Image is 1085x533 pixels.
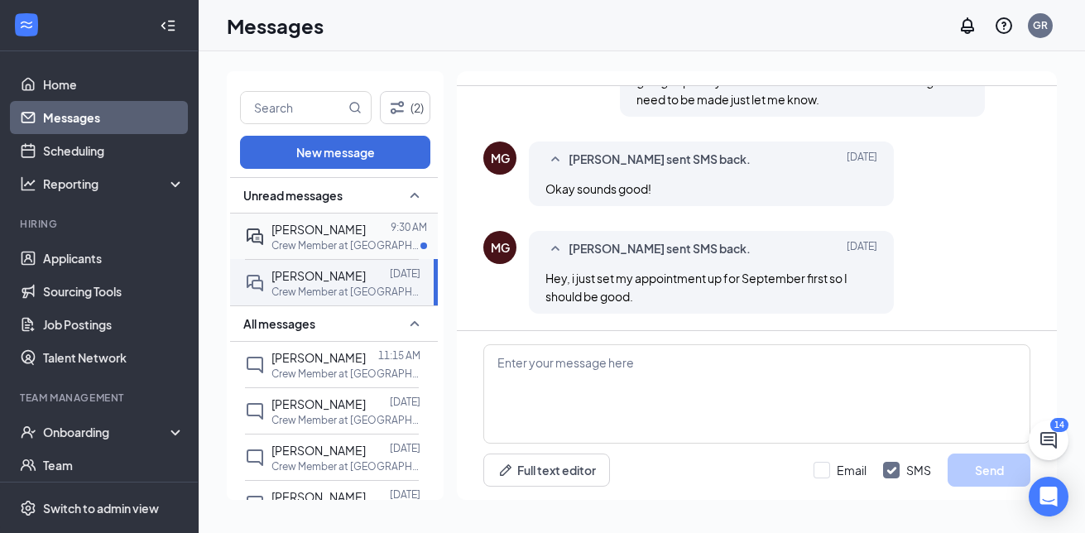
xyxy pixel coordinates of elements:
div: MG [491,239,510,256]
p: Crew Member at [GEOGRAPHIC_DATA] [GEOGRAPHIC_DATA] [271,459,420,473]
svg: SmallChevronUp [545,150,565,170]
div: 14 [1050,418,1068,432]
p: [DATE] [390,266,420,281]
h1: Messages [227,12,324,40]
svg: ChatInactive [245,401,265,421]
span: Hey, i just set my appointment up for September first so I should be good. [545,271,847,304]
p: Crew Member at [GEOGRAPHIC_DATA] [GEOGRAPHIC_DATA] [271,238,420,252]
span: [PERSON_NAME] [271,222,366,237]
svg: SmallChevronUp [405,314,425,334]
svg: ChatInactive [245,355,265,375]
svg: Settings [20,500,36,516]
a: Scheduling [43,134,185,167]
span: [PERSON_NAME] [271,396,366,411]
svg: SmallChevronUp [405,185,425,205]
div: Team Management [20,391,181,405]
div: Reporting [43,175,185,192]
svg: ChatActive [1039,430,1059,450]
span: [PERSON_NAME] sent SMS back. [569,150,751,170]
div: Onboarding [43,424,170,440]
a: Messages [43,101,185,134]
svg: Analysis [20,175,36,192]
p: Crew Member at [GEOGRAPHIC_DATA] [GEOGRAPHIC_DATA] [271,285,420,299]
button: New message [240,136,430,169]
p: [DATE] [390,487,420,502]
p: [DATE] [390,395,420,409]
svg: QuestionInfo [994,16,1014,36]
svg: Filter [387,98,407,118]
p: Crew Member at [GEOGRAPHIC_DATA] [GEOGRAPHIC_DATA] [271,413,420,427]
div: Open Intercom Messenger [1029,477,1068,516]
span: [PERSON_NAME] [271,268,366,283]
span: [PERSON_NAME] [271,350,366,365]
span: Okay sounds good! [545,181,651,196]
p: 11:15 AM [378,348,420,363]
svg: ActiveDoubleChat [245,227,265,247]
button: Send [948,454,1030,487]
div: Switch to admin view [43,500,159,516]
button: Filter (2) [380,91,430,124]
p: 9:30 AM [391,220,427,234]
button: Full text editorPen [483,454,610,487]
span: [DATE] [847,239,877,259]
svg: SmallChevronUp [545,239,565,259]
a: Talent Network [43,341,185,374]
div: Hiring [20,217,181,231]
svg: Notifications [958,16,977,36]
a: Job Postings [43,308,185,341]
p: [DATE] [390,441,420,455]
span: [PERSON_NAME] [271,443,366,458]
div: MG [491,150,510,166]
svg: DoubleChat [245,273,265,293]
svg: WorkstreamLogo [18,17,35,33]
svg: MagnifyingGlass [348,101,362,114]
svg: UserCheck [20,424,36,440]
svg: ChatInactive [245,448,265,468]
svg: Collapse [160,17,176,34]
a: Team [43,449,185,482]
a: Sourcing Tools [43,275,185,308]
span: [PERSON_NAME] sent SMS back. [569,239,751,259]
a: Home [43,68,185,101]
p: Crew Member at [GEOGRAPHIC_DATA] [GEOGRAPHIC_DATA] [271,367,420,381]
a: Applicants [43,242,185,275]
span: All messages [243,315,315,332]
svg: Pen [497,462,514,478]
span: [PERSON_NAME] [271,489,366,504]
button: ChatActive [1029,420,1068,460]
div: GR [1033,18,1048,32]
svg: ChatInactive [245,494,265,514]
span: [DATE] [847,150,877,170]
input: Search [241,92,345,123]
span: Unread messages [243,187,343,204]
